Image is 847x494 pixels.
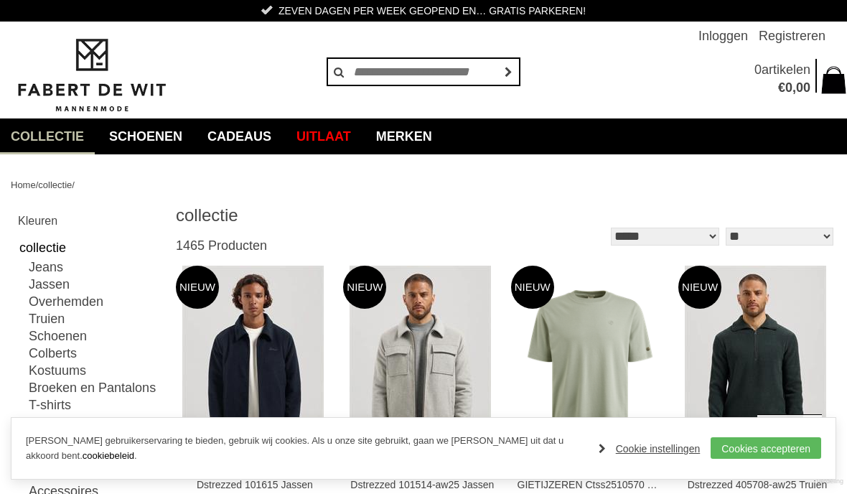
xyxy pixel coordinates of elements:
font: 1465 Producten [176,238,267,253]
a: Colberts [29,345,159,362]
font: Shorts [29,415,66,429]
font: Jassen [29,277,70,292]
font: Inloggen [698,29,748,43]
font: Cookie instellingen [616,443,701,455]
font: Kostuums [29,363,86,378]
a: Dstrezzed 101615 Jassen [182,478,327,491]
a: Home [11,180,36,190]
font: Jeans [29,260,63,274]
font: Dstrezzed 101514-aw25 Jassen [350,479,494,490]
font: Truien [29,312,65,326]
a: Kostuums [29,362,159,379]
font: collectie [11,129,84,144]
font: collectie [19,241,66,255]
font: Cadeaus [207,129,271,144]
font: € [778,80,785,95]
a: Schoenen [98,118,193,154]
font: collectie [176,205,238,225]
font: Dstrezzed 405708-aw25 Truien [688,479,828,490]
font: Uitlaat [296,129,351,144]
img: Dstrezzed 101514-aw25 Jassen [350,266,491,470]
img: Dstrezzed 405708-aw25 Truien [685,266,826,470]
font: GIETIJZEREN Ctss2510570 T-shirts [518,479,680,490]
a: Dstrezzed 101514-aw25 Jassen [350,478,495,491]
font: Cookies accepteren [721,443,810,455]
font: Schoenen [109,129,182,144]
a: collectie [18,237,159,258]
font: Kleuren [18,215,57,227]
font: artikelen [762,62,810,77]
font: [PERSON_NAME] gebruikerservaring te bieden, gebruik wij cookies. Als u onze site gebruikt, gaan w... [26,435,563,461]
img: Dstrezzed 101615 Jassen [182,266,324,470]
img: GIETIJZEREN Ctss2510570 T-shirts [511,289,669,447]
a: Registreren [759,22,825,50]
font: Broeken en Pantalons [29,381,156,395]
a: Merken [365,118,443,154]
font: / [36,180,39,190]
a: Broeken en Pantalons [29,379,159,396]
a: Cadeaus [197,118,282,154]
a: Schoenen [29,327,159,345]
img: Fabert de Wit [11,37,172,114]
font: / [72,180,75,190]
a: Dstrezzed 405708-aw25 Truien [685,478,830,491]
a: T-shirts [29,396,159,414]
a: Uitlaat [286,118,362,154]
font: Merken [376,129,432,144]
font: 0 [754,62,762,77]
font: . [134,450,137,461]
a: Jeans [29,258,159,276]
font: Dstrezzed 101615 Jassen [197,479,313,490]
a: Truien [29,310,159,327]
a: cookiebeleid [83,450,134,461]
font: 0,00 [785,80,810,95]
a: Jassen [29,276,159,293]
a: Shorts [29,414,159,431]
font: Schoenen [29,329,87,343]
font: Colberts [29,346,77,360]
a: Inloggen [698,22,748,50]
font: Registreren [759,29,825,43]
a: GIETIJZEREN Ctss2510570 T-shirts [518,478,663,491]
font: T-shirts [29,398,71,412]
a: Overhemden [29,293,159,310]
a: Terug naar boven [757,414,822,479]
a: Cookie instellingen [599,438,701,460]
a: collectie [38,180,72,190]
font: Overhemden [29,294,103,309]
a: Cookies accepteren [711,437,821,459]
